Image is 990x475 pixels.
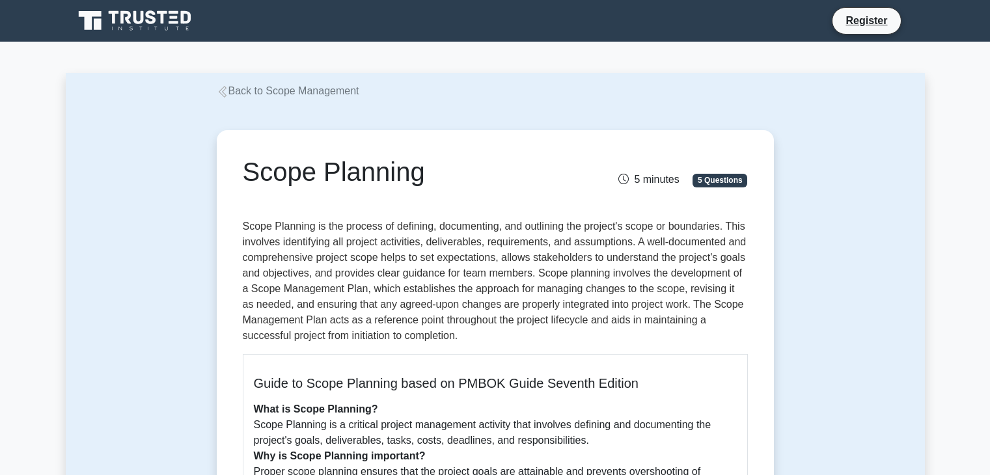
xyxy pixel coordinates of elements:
[618,174,679,185] span: 5 minutes
[838,12,895,29] a: Register
[243,219,748,344] p: Scope Planning is the process of defining, documenting, and outlining the project's scope or boun...
[254,403,378,414] b: What is Scope Planning?
[243,156,574,187] h1: Scope Planning
[693,174,747,187] span: 5 Questions
[254,450,426,461] b: Why is Scope Planning important?
[254,375,737,391] h5: Guide to Scope Planning based on PMBOK Guide Seventh Edition
[217,85,359,96] a: Back to Scope Management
